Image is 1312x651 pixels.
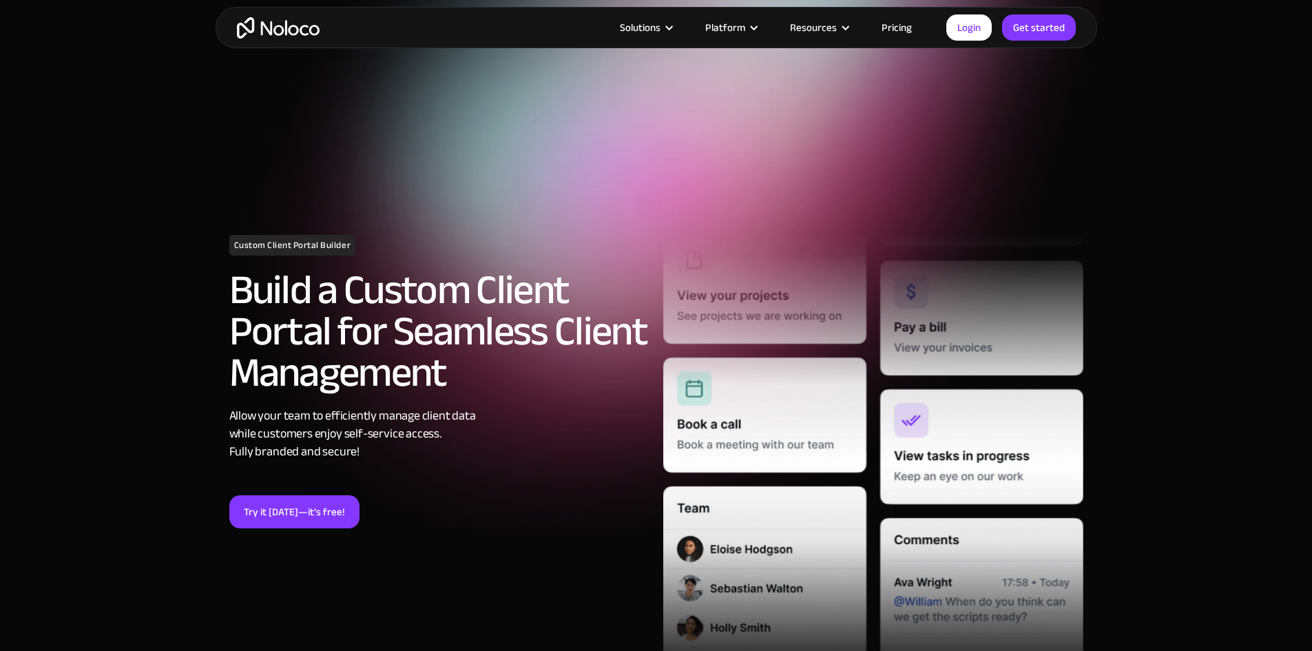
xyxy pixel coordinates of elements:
div: Resources [773,19,864,37]
div: Platform [688,19,773,37]
div: Allow your team to efficiently manage client data while customers enjoy self-service access. Full... [229,407,649,461]
a: Pricing [864,19,929,37]
h1: Custom Client Portal Builder [229,235,356,256]
h2: Build a Custom Client Portal for Seamless Client Management [229,269,649,393]
a: Login [946,14,992,41]
div: Solutions [620,19,660,37]
div: Resources [790,19,837,37]
a: Get started [1002,14,1076,41]
a: home [237,17,320,39]
div: Solutions [603,19,688,37]
div: Platform [705,19,745,37]
a: Try it [DATE]—it’s free! [229,495,360,528]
